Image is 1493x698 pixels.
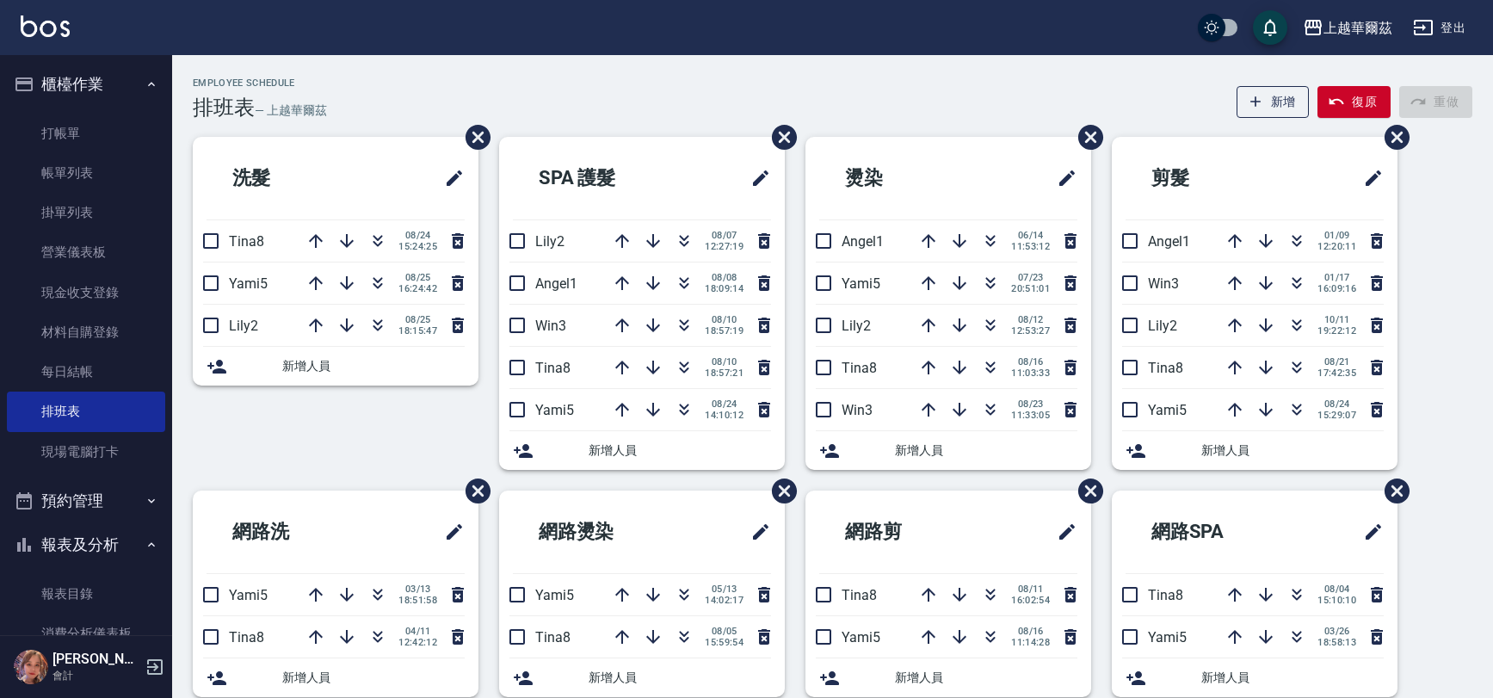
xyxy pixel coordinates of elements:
[819,147,978,209] h2: 燙染
[705,368,743,379] span: 18:57:21
[705,398,743,410] span: 08/24
[1011,356,1050,368] span: 08/16
[1148,318,1177,334] span: Lily2
[1011,368,1050,379] span: 11:03:33
[207,501,374,563] h2: 網路洗
[535,233,565,250] span: Lily2
[52,651,140,668] h5: [PERSON_NAME]
[1065,466,1106,516] span: 刪除班表
[842,233,884,250] span: Angel1
[895,442,1077,460] span: 新增人員
[535,318,566,334] span: Win3
[740,511,771,553] span: 修改班表的標題
[1372,466,1412,516] span: 刪除班表
[1065,112,1106,163] span: 刪除班表
[1011,314,1050,325] span: 08/12
[453,466,493,516] span: 刪除班表
[1317,584,1356,595] span: 08/04
[705,272,743,283] span: 08/08
[1317,325,1356,337] span: 19:22:12
[759,466,799,516] span: 刪除班表
[759,112,799,163] span: 刪除班表
[499,658,785,697] div: 新增人員
[229,275,268,292] span: Yami5
[434,511,465,553] span: 修改班表的標題
[229,318,258,334] span: Lily2
[1317,626,1356,637] span: 03/26
[842,275,880,292] span: Yami5
[705,410,743,421] span: 14:10:12
[1323,17,1392,39] div: 上越華爾茲
[1353,511,1384,553] span: 修改班表的標題
[7,153,165,193] a: 帳單列表
[705,283,743,294] span: 18:09:14
[398,325,437,337] span: 18:15:47
[7,193,165,232] a: 掛單列表
[1317,241,1356,252] span: 12:20:11
[1011,584,1050,595] span: 08/11
[1011,283,1050,294] span: 20:51:01
[52,668,140,683] p: 會計
[1126,147,1284,209] h2: 剪髮
[1011,398,1050,410] span: 08/23
[7,574,165,614] a: 報表目錄
[1148,233,1190,250] span: Angel1
[1112,431,1397,470] div: 新增人員
[895,669,1077,687] span: 新增人員
[1011,241,1050,252] span: 11:53:12
[1253,10,1287,45] button: save
[705,314,743,325] span: 08/10
[513,147,690,209] h2: SPA 護髮
[398,584,437,595] span: 03/13
[805,658,1091,697] div: 新增人員
[1148,587,1183,603] span: Tina8
[1148,275,1179,292] span: Win3
[7,432,165,472] a: 現場電腦打卡
[7,522,165,567] button: 報表及分析
[1317,398,1356,410] span: 08/24
[1011,637,1050,648] span: 11:14:28
[7,273,165,312] a: 現金收支登錄
[229,629,264,645] span: Tina8
[819,501,987,563] h2: 網路剪
[7,614,165,653] a: 消費分析儀表板
[434,158,465,199] span: 修改班表的標題
[1317,283,1356,294] span: 16:09:16
[1201,669,1384,687] span: 新增人員
[1046,158,1077,199] span: 修改班表的標題
[705,325,743,337] span: 18:57:19
[14,650,48,684] img: Person
[705,356,743,368] span: 08/10
[805,431,1091,470] div: 新增人員
[842,360,877,376] span: Tina8
[1011,626,1050,637] span: 08/16
[842,402,873,418] span: Win3
[1011,230,1050,241] span: 06/14
[1148,629,1187,645] span: Yami5
[1112,658,1397,697] div: 新增人員
[1296,10,1399,46] button: 上越華爾茲
[1126,501,1301,563] h2: 網路SPA
[1317,368,1356,379] span: 17:42:35
[193,347,478,386] div: 新增人員
[589,442,771,460] span: 新增人員
[842,587,877,603] span: Tina8
[1148,402,1187,418] span: Yami5
[513,501,690,563] h2: 網路燙染
[705,241,743,252] span: 12:27:19
[1317,272,1356,283] span: 01/17
[705,584,743,595] span: 05/13
[398,283,437,294] span: 16:24:42
[1011,595,1050,606] span: 16:02:54
[705,637,743,648] span: 15:59:54
[705,230,743,241] span: 08/07
[842,318,871,334] span: Lily2
[7,232,165,272] a: 營業儀表板
[705,595,743,606] span: 14:02:17
[535,629,571,645] span: Tina8
[1011,272,1050,283] span: 07/23
[398,230,437,241] span: 08/24
[398,241,437,252] span: 15:24:25
[7,392,165,431] a: 排班表
[1148,360,1183,376] span: Tina8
